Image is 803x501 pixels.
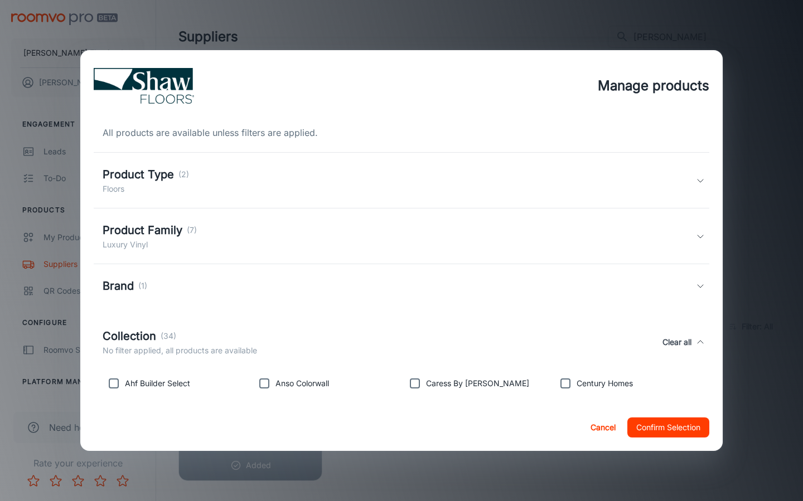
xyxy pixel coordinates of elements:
p: Ceramic Solutions [125,404,190,416]
div: Product Family(7)Luxury Vinyl [94,208,709,264]
img: vendor_logo_square_en-us.png [94,64,194,108]
h4: Manage products [598,76,709,96]
p: Floorte Hardwood [577,404,642,416]
div: Brand(1) [94,264,709,308]
h5: Brand [103,278,134,294]
h5: Collection [103,328,156,344]
p: Century Homes [577,377,633,390]
h5: Product Family [103,222,182,239]
p: Anso Colorwall [275,377,329,390]
p: Caress By [PERSON_NAME] [426,377,529,390]
button: Clear all [658,328,696,357]
p: (34) [161,330,176,342]
p: Luxury Vinyl [103,239,197,251]
p: (7) [187,224,197,236]
p: (1) [138,280,147,292]
h5: Product Type [103,166,174,183]
p: Couture' Collection [426,404,495,416]
p: No filter applied, all products are available [103,344,257,357]
button: Cancel [585,417,621,437]
div: All products are available unless filters are applied. [94,126,709,139]
p: Classics [275,404,305,416]
p: (2) [178,168,189,181]
p: Floors [103,183,189,195]
div: Product Type(2)Floors [94,153,709,208]
div: Collection(34)No filter applied, all products are availableClear all [94,317,709,368]
button: Confirm Selection [627,417,709,437]
p: Ahf Builder Select [125,377,190,390]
